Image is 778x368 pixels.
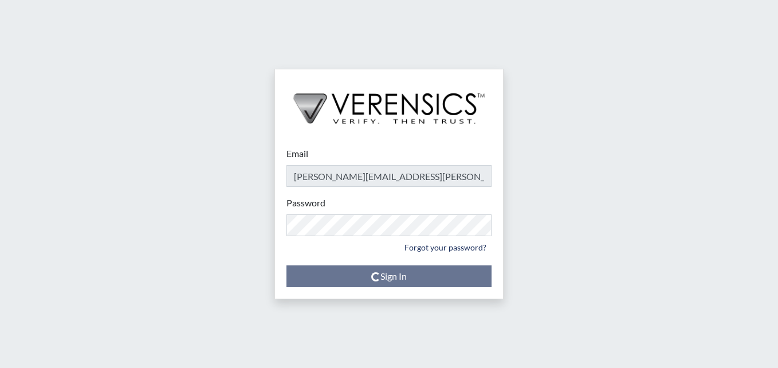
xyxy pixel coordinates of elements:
[275,69,503,136] img: logo-wide-black.2aad4157.png
[286,265,492,287] button: Sign In
[399,238,492,256] a: Forgot your password?
[286,165,492,187] input: Email
[286,196,325,210] label: Password
[286,147,308,160] label: Email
